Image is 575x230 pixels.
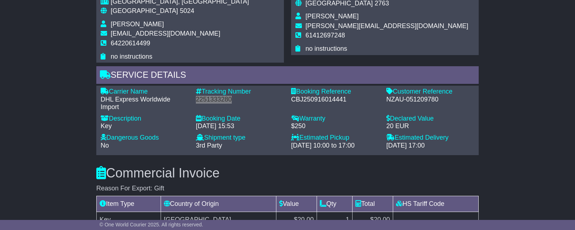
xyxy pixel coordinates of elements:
[196,142,222,149] span: 3rd Party
[386,88,474,96] div: Customer Reference
[291,96,379,104] div: CBJ250916014441
[317,212,352,228] td: 1
[196,134,284,142] div: Shipment type
[96,185,479,193] div: Reason For Export: Gift
[305,22,468,30] span: [PERSON_NAME][EMAIL_ADDRESS][DOMAIN_NAME]
[291,134,379,142] div: Estimated Pickup
[317,196,352,212] td: Qty
[97,212,161,228] td: Key
[161,196,276,212] td: Country of Origin
[305,13,359,20] span: [PERSON_NAME]
[386,142,474,150] div: [DATE] 17:00
[386,96,474,104] div: NZAU-051209780
[97,196,161,212] td: Item Type
[196,88,284,96] div: Tracking Number
[111,21,164,28] span: [PERSON_NAME]
[352,212,393,228] td: $20.00
[101,96,189,111] div: DHL Express Worldwide Import
[101,88,189,96] div: Carrier Name
[352,196,393,212] td: Total
[101,122,189,130] div: Key
[101,134,189,142] div: Dangerous Goods
[196,115,284,123] div: Booking Date
[196,96,284,104] div: 2251333280
[161,212,276,228] td: [GEOGRAPHIC_DATA]
[196,122,284,130] div: [DATE] 15:53
[96,66,479,86] div: Service Details
[111,53,152,60] span: no instructions
[291,142,379,150] div: [DATE] 10:00 to 17:00
[291,115,379,123] div: Warranty
[101,115,189,123] div: Description
[96,166,479,180] h3: Commercial Invoice
[291,88,379,96] div: Booking Reference
[291,122,379,130] div: $250
[276,212,317,228] td: $20.00
[386,134,474,142] div: Estimated Delivery
[180,7,194,14] span: 5024
[386,115,474,123] div: Declared Value
[276,196,317,212] td: Value
[386,122,474,130] div: 20 EUR
[101,142,109,149] span: No
[305,45,347,52] span: no instructions
[393,196,479,212] td: HS Tariff Code
[100,222,203,227] span: © One World Courier 2025. All rights reserved.
[111,40,150,47] span: 64220614499
[111,30,220,37] span: [EMAIL_ADDRESS][DOMAIN_NAME]
[305,32,345,39] span: 61412697248
[111,7,178,14] span: [GEOGRAPHIC_DATA]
